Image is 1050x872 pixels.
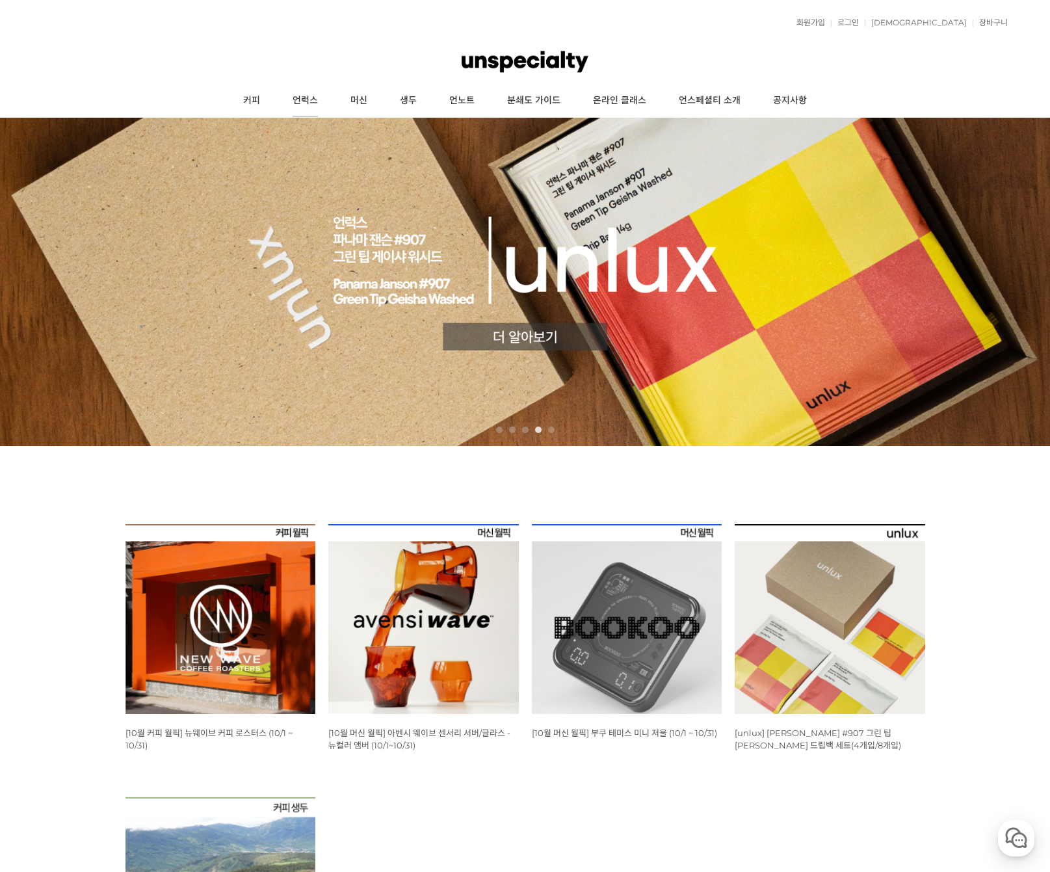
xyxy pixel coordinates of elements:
img: [10월 머신 월픽] 아벤시 웨이브 센서리 서버/글라스 - 뉴컬러 앰버 (10/1~10/31) [328,524,519,715]
a: 회원가입 [790,19,825,27]
a: 장바구니 [973,19,1008,27]
img: 언스페셜티 몰 [462,42,588,81]
a: [unlux] [PERSON_NAME] #907 그린 팁 [PERSON_NAME] 드립백 세트(4개입/8개입) [735,728,901,750]
a: [DEMOGRAPHIC_DATA] [865,19,967,27]
span: 대화 [119,432,135,443]
a: 홈 [4,412,86,445]
img: [10월 머신 월픽] 부쿠 테미스 미니 저울 (10/1 ~ 10/31) [532,524,722,715]
a: 3 [522,427,529,433]
a: 언노트 [433,85,491,117]
span: 설정 [201,432,217,442]
a: [10월 머신 월픽] 아벤시 웨이브 센서리 서버/글라스 - 뉴컬러 앰버 (10/1~10/31) [328,728,510,750]
a: [10월 커피 월픽] 뉴웨이브 커피 로스터스 (10/1 ~ 10/31) [125,728,293,750]
a: 언럭스 [276,85,334,117]
a: 1 [496,427,503,433]
img: [10월 커피 월픽] 뉴웨이브 커피 로스터스 (10/1 ~ 10/31) [125,524,316,715]
a: 대화 [86,412,168,445]
a: [10월 머신 월픽] 부쿠 테미스 미니 저울 (10/1 ~ 10/31) [532,728,717,738]
a: 분쇄도 가이드 [491,85,577,117]
a: 커피 [227,85,276,117]
a: 5 [548,427,555,433]
a: 4 [535,427,542,433]
a: 설정 [168,412,250,445]
a: 생두 [384,85,433,117]
span: 홈 [41,432,49,442]
a: 온라인 클래스 [577,85,663,117]
img: [unlux] 파나마 잰슨 #907 그린 팁 게이샤 워시드 드립백 세트(4개입/8개입) [735,524,925,715]
a: 머신 [334,85,384,117]
a: 언스페셜티 소개 [663,85,757,117]
a: 공지사항 [757,85,823,117]
a: 2 [509,427,516,433]
a: 로그인 [831,19,859,27]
